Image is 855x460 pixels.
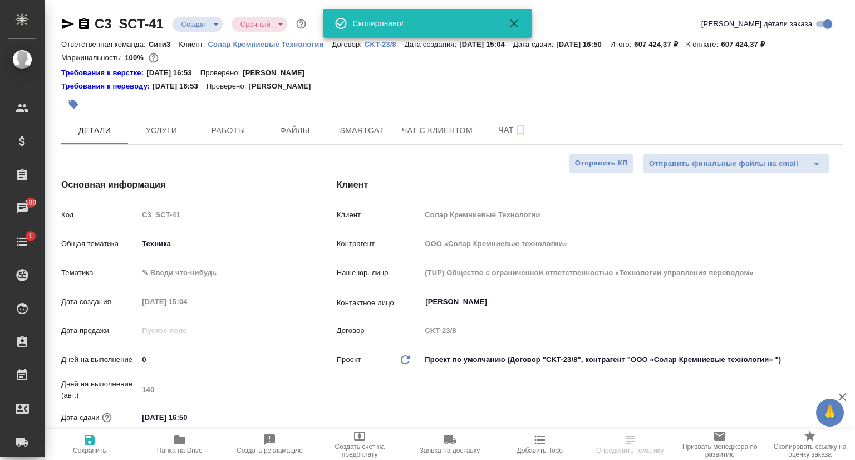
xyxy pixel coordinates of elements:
button: Отправить КП [569,154,634,173]
p: 607 424,37 ₽ [721,40,773,48]
button: Добавить тэг [61,92,86,116]
button: Папка на Drive [135,429,225,460]
p: [DATE] 15:04 [459,40,513,48]
p: Дата продажи [61,325,138,336]
input: Пустое поле [138,322,235,339]
button: Если добавить услуги и заполнить их объемом, то дата рассчитается автоматически [100,410,114,425]
div: ✎ Введи что-нибудь [142,267,278,278]
div: Создан [232,17,287,32]
span: Скопировать ссылку на оценку заказа [772,443,848,458]
input: Пустое поле [421,207,843,223]
p: Итого: [610,40,634,48]
button: Призвать менеджера по развитию [675,429,765,460]
button: Закрыть [501,17,528,30]
div: Скопировано! [353,18,492,29]
svg: Подписаться [514,124,527,137]
button: Определить тематику [585,429,675,460]
button: Скопировать ссылку для ЯМессенджера [61,17,75,31]
p: Дней на выполнение (авт.) [61,379,138,401]
div: split button [643,154,829,174]
span: Заявка на доставку [420,447,480,454]
span: Чат с клиентом [402,124,473,138]
p: Дата сдачи: [513,40,556,48]
button: Заявка на доставку [405,429,495,460]
input: Пустое поле [138,293,235,310]
span: Детали [68,124,121,138]
p: 100% [125,53,146,62]
a: Солар Кремниевые Технологии [208,39,332,48]
div: ✎ Введи что-нибудь [138,263,292,282]
a: Требования к верстке: [61,67,146,79]
input: ✎ Введи что-нибудь [138,351,292,368]
p: Клиент [337,209,421,221]
p: Солар Кремниевые Технологии [208,40,332,48]
p: Наше юр. лицо [337,267,421,278]
p: Код [61,209,138,221]
p: Дней на выполнение [61,354,138,365]
span: Отправить КП [575,157,628,170]
p: [DATE] 16:53 [146,67,200,79]
h4: Клиент [337,178,843,192]
p: [PERSON_NAME] [249,81,319,92]
p: Договор: [332,40,365,48]
p: Общая тематика [61,238,138,249]
span: Определить тематику [596,447,664,454]
input: Пустое поле [138,207,292,223]
p: Дата создания: [405,40,459,48]
a: CKT-23/8 [365,39,405,48]
button: 🙏 [816,399,844,427]
span: Создать счет на предоплату [321,443,398,458]
a: Требования к переводу: [61,81,153,92]
p: 607 424,37 ₽ [634,40,686,48]
input: Пустое поле [138,381,292,398]
button: Доп статусы указывают на важность/срочность заказа [294,17,308,31]
input: Пустое поле [421,265,843,281]
span: Работы [202,124,255,138]
div: Создан [173,17,223,32]
p: Дата создания [61,296,138,307]
p: Ответственная команда: [61,40,149,48]
p: [DATE] 16:50 [556,40,610,48]
input: Пустое поле [421,236,843,252]
a: C3_SCT-41 [95,16,164,31]
span: Smartcat [335,124,389,138]
button: Срочный [237,19,274,29]
input: Пустое поле [421,322,843,339]
p: Дата сдачи [61,412,100,423]
p: CKT-23/8 [365,40,405,48]
span: Призвать менеджера по развитию [681,443,758,458]
span: [PERSON_NAME] детали заказа [701,18,812,30]
p: Контактное лицо [337,297,421,309]
h4: Основная информация [61,178,292,192]
p: Маржинальность: [61,53,125,62]
p: Проверено: [200,67,243,79]
span: 100 [18,197,43,208]
a: 1 [3,228,42,256]
button: Скопировать ссылку на оценку заказа [765,429,855,460]
span: Отправить финальные файлы на email [649,158,798,170]
p: Проверено: [207,81,249,92]
span: Сохранить [73,447,106,454]
input: ✎ Введи что-нибудь [138,409,235,425]
p: Сити3 [149,40,179,48]
a: 100 [3,194,42,222]
p: Тематика [61,267,138,278]
button: Open [837,301,839,303]
button: Создать рекламацию [225,429,315,460]
p: Договор [337,325,421,336]
span: 1 [22,231,39,242]
span: Чат [486,123,539,137]
div: Техника [138,234,292,253]
div: Проект по умолчанию (Договор "CKT-23/8", контрагент "ООО «Солар Кремниевые технологии» ") [421,350,843,369]
button: Сохранить [45,429,135,460]
button: Скопировать ссылку [77,17,91,31]
span: Добавить Todo [517,447,563,454]
p: Клиент: [179,40,208,48]
span: Файлы [268,124,322,138]
span: 🙏 [820,401,839,424]
span: Создать рекламацию [237,447,303,454]
button: 0.00 RUB; [146,51,161,65]
span: Папка на Drive [157,447,203,454]
p: Проект [337,354,361,365]
p: Контрагент [337,238,421,249]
